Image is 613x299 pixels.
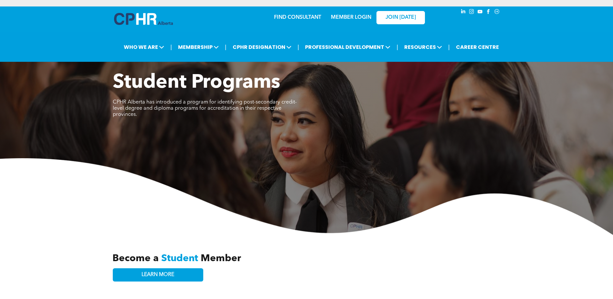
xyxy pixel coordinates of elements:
span: CPHR DESIGNATION [231,41,293,53]
a: FIND CONSULTANT [274,15,321,20]
li: | [396,40,398,54]
a: MEMBER LOGIN [331,15,371,20]
li: | [298,40,299,54]
a: linkedin [460,8,467,17]
li: | [170,40,172,54]
span: Student Programs [113,73,280,93]
span: Member [201,254,241,263]
span: Student [161,254,198,263]
span: WHO WE ARE [122,41,166,53]
span: PROFESSIONAL DEVELOPMENT [303,41,392,53]
li: | [448,40,450,54]
li: | [225,40,227,54]
a: LEARN MORE [113,268,203,282]
span: RESOURCES [402,41,444,53]
a: facebook [485,8,492,17]
span: MEMBERSHIP [176,41,221,53]
span: CPHR Alberta has introduced a program for identifying post-secondary credit-level degree and dipl... [113,100,297,117]
span: LEARN MORE [142,272,174,278]
a: Social network [493,8,501,17]
span: JOIN [DATE] [386,15,416,21]
a: instagram [468,8,475,17]
a: CAREER CENTRE [454,41,501,53]
a: JOIN [DATE] [376,11,425,24]
img: A blue and white logo for cp alberta [114,13,173,25]
span: Become a [112,254,159,263]
a: youtube [477,8,484,17]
